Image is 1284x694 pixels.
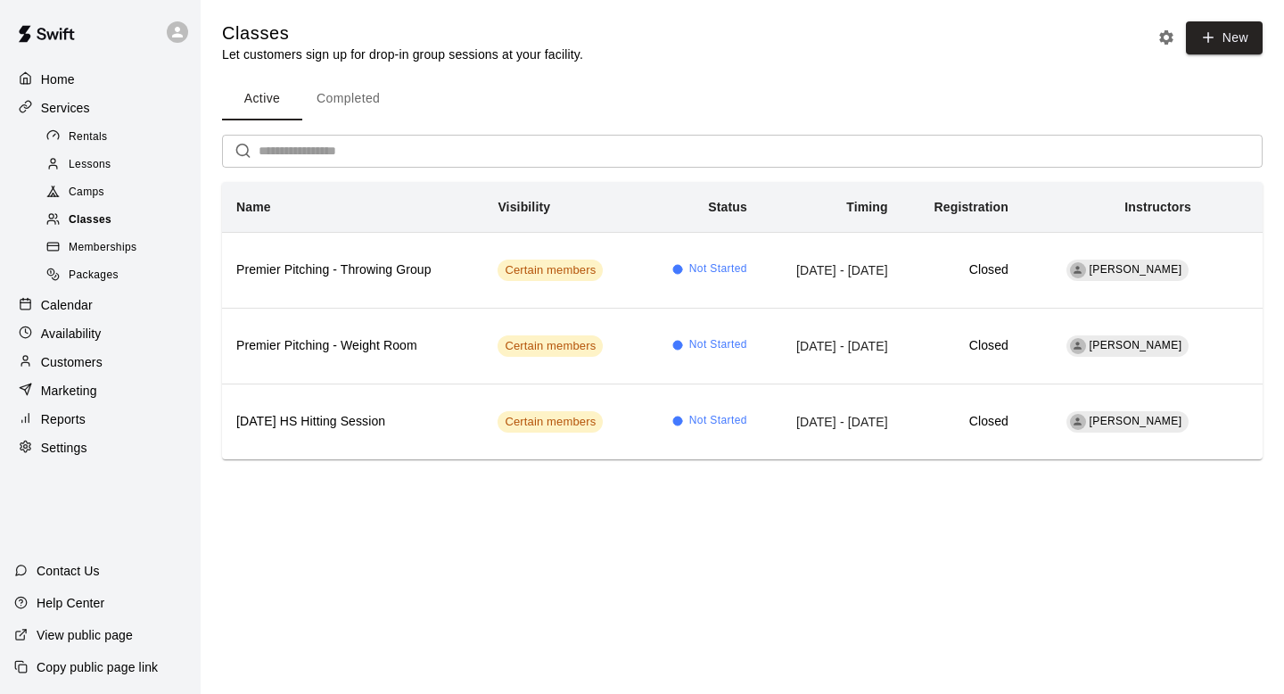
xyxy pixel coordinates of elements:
div: This service is visible to only customers with certain memberships. Check the service pricing for... [498,260,603,281]
a: Packages [43,262,201,290]
div: Neal Cotts [1070,338,1086,354]
p: Copy public page link [37,658,158,676]
div: Lessons [43,153,193,178]
b: Name [236,200,271,214]
div: Memberships [43,235,193,260]
a: Classes [43,207,201,235]
span: Certain members [498,262,603,279]
td: [DATE] - [DATE] [761,232,902,308]
div: This service is visible to only customers with certain memberships. Check the service pricing for... [498,335,603,357]
span: Certain members [498,414,603,431]
p: Home [41,70,75,88]
p: Marketing [41,382,97,400]
span: Not Started [689,412,747,430]
a: Memberships [43,235,201,262]
table: simple table [222,182,1263,459]
td: [DATE] - [DATE] [761,384,902,459]
p: Services [41,99,90,117]
a: Lessons [43,151,201,178]
p: Help Center [37,594,104,612]
b: Instructors [1124,200,1191,214]
h6: Closed [917,336,1008,356]
button: Active [222,78,302,120]
div: Rentals [43,125,193,150]
p: Let customers sign up for drop-in group sessions at your facility. [222,45,583,63]
a: Availability [14,320,186,347]
h5: Classes [222,21,583,45]
span: [PERSON_NAME] [1090,415,1182,427]
span: Lessons [69,156,111,174]
div: Packages [43,263,193,288]
p: View public page [37,626,133,644]
div: Classes [43,208,193,233]
span: Certain members [498,338,603,355]
span: Not Started [689,260,747,278]
p: Settings [41,439,87,457]
a: Services [14,95,186,121]
h6: Premier Pitching - Throwing Group [236,260,469,280]
b: Timing [846,200,888,214]
button: New [1186,21,1263,54]
button: Classes settings [1153,24,1180,51]
h6: Closed [917,412,1008,432]
b: Status [708,200,747,214]
div: This service is visible to only customers with certain memberships. Check the service pricing for... [498,411,603,433]
div: Camps [43,180,193,205]
h6: Closed [917,260,1008,280]
b: Registration [934,200,1008,214]
p: Availability [41,325,102,343]
a: Reports [14,406,186,433]
a: Camps [43,179,201,207]
td: [DATE] - [DATE] [761,308,902,384]
h6: Premier Pitching - Weight Room [236,336,469,356]
p: Contact Us [37,562,100,580]
a: Calendar [14,292,186,318]
b: Visibility [498,200,550,214]
div: Neal Cotts [1070,262,1086,278]
p: Customers [41,353,103,371]
a: Customers [14,349,186,376]
span: [PERSON_NAME] [1090,339,1182,351]
span: Not Started [689,336,747,354]
span: Camps [69,184,104,202]
p: Reports [41,410,86,428]
a: Marketing [14,377,186,404]
a: Settings [14,434,186,461]
h6: [DATE] HS Hitting Session [236,412,469,432]
p: Calendar [41,296,93,314]
span: Packages [69,267,119,285]
span: Classes [69,211,111,229]
button: Completed [302,78,394,120]
span: [PERSON_NAME] [1090,263,1182,276]
span: Memberships [69,239,136,257]
div: Kyle Frischmann [1070,414,1086,430]
span: Rentals [69,128,108,146]
a: Rentals [43,123,201,151]
a: Home [14,66,186,93]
